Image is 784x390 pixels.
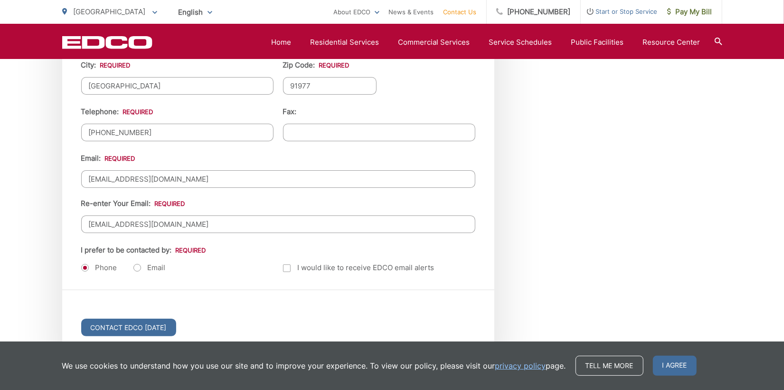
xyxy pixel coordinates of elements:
label: Email: [81,154,135,163]
label: Zip Code: [283,61,349,69]
span: Pay My Bill [667,6,712,18]
label: Email [133,263,166,273]
label: I prefer to be contacted by: [81,246,206,254]
a: Resource Center [643,37,700,48]
a: Contact Us [444,6,477,18]
span: English [171,4,219,20]
label: Telephone: [81,107,153,116]
a: Commercial Services [398,37,470,48]
a: Home [272,37,292,48]
label: City: [81,61,131,69]
label: Phone [81,263,117,273]
a: Tell me more [576,356,643,376]
input: Contact EDCO [DATE] [81,319,176,336]
span: [GEOGRAPHIC_DATA] [74,7,146,16]
a: Service Schedules [489,37,552,48]
a: About EDCO [334,6,379,18]
label: Re-enter Your Email: [81,199,185,208]
a: privacy policy [495,360,546,371]
a: Residential Services [311,37,379,48]
label: Fax: [283,107,297,116]
label: I would like to receive EDCO email alerts [283,262,435,273]
a: EDCD logo. Return to the homepage. [62,36,152,49]
a: Public Facilities [571,37,624,48]
p: We use cookies to understand how you use our site and to improve your experience. To view our pol... [62,360,566,371]
a: News & Events [389,6,434,18]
